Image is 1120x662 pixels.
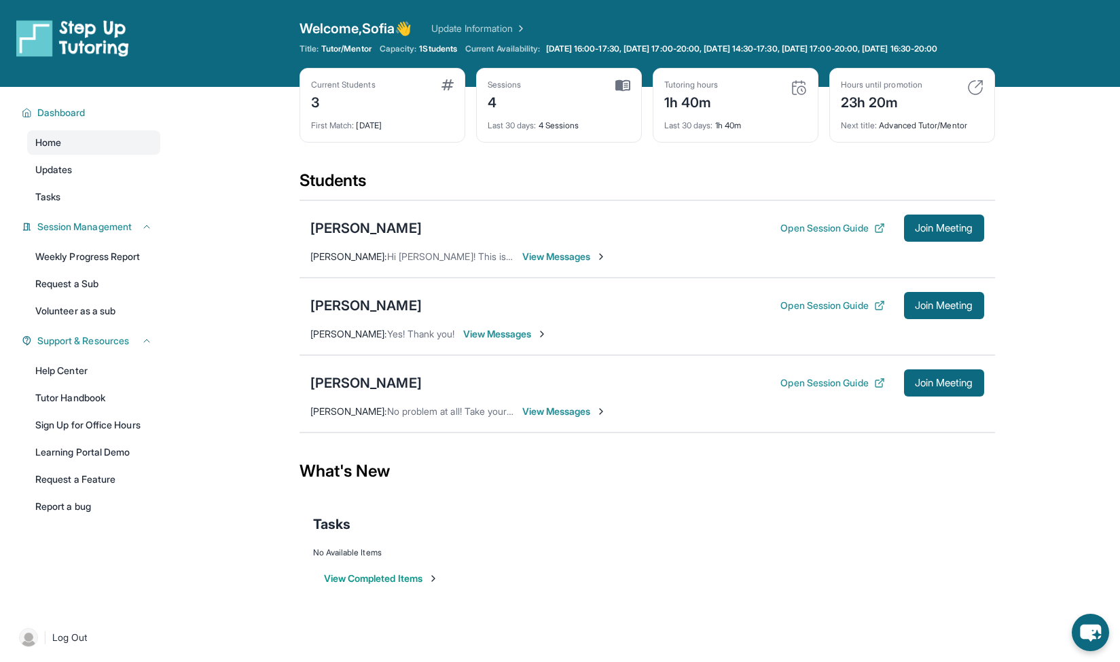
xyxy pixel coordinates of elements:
[380,43,417,54] span: Capacity:
[664,90,719,112] div: 1h 40m
[904,369,984,397] button: Join Meeting
[915,224,973,232] span: Join Meeting
[488,112,630,131] div: 4 Sessions
[664,79,719,90] div: Tutoring hours
[321,43,372,54] span: Tutor/Mentor
[27,413,160,437] a: Sign Up for Office Hours
[313,547,981,558] div: No Available Items
[35,136,61,149] span: Home
[1072,614,1109,651] button: chat-button
[300,441,995,501] div: What's New
[543,43,941,54] a: [DATE] 16:00-17:30, [DATE] 17:00-20:00, [DATE] 14:30-17:30, [DATE] 17:00-20:00, [DATE] 16:30-20:00
[841,79,922,90] div: Hours until promotion
[596,406,607,417] img: Chevron-Right
[300,43,319,54] span: Title:
[27,358,160,383] a: Help Center
[35,163,73,177] span: Updates
[32,106,152,119] button: Dashboard
[791,79,807,96] img: card
[904,215,984,242] button: Join Meeting
[841,112,983,131] div: Advanced Tutor/Mentor
[841,120,878,130] span: Next title :
[16,19,129,57] img: logo
[300,170,995,200] div: Students
[311,79,376,90] div: Current Students
[513,22,526,35] img: Chevron Right
[37,106,86,119] span: Dashboard
[522,405,607,418] span: View Messages
[27,272,160,296] a: Request a Sub
[37,220,132,234] span: Session Management
[27,158,160,182] a: Updates
[27,494,160,519] a: Report a bug
[311,120,355,130] span: First Match :
[19,628,38,647] img: user-img
[664,120,713,130] span: Last 30 days :
[915,379,973,387] span: Join Meeting
[27,386,160,410] a: Tutor Handbook
[310,296,422,315] div: [PERSON_NAME]
[27,185,160,209] a: Tasks
[546,43,938,54] span: [DATE] 16:00-17:30, [DATE] 17:00-20:00, [DATE] 14:30-17:30, [DATE] 17:00-20:00, [DATE] 16:30-20:00
[300,19,412,38] span: Welcome, Sofia 👋
[431,22,526,35] a: Update Information
[967,79,983,96] img: card
[488,90,522,112] div: 4
[310,328,387,339] span: [PERSON_NAME] :
[522,250,607,263] span: View Messages
[488,79,522,90] div: Sessions
[537,329,547,339] img: Chevron-Right
[615,79,630,92] img: card
[27,467,160,492] a: Request a Feature
[488,120,537,130] span: Last 30 days :
[387,328,455,339] span: Yes! Thank you!
[904,292,984,319] button: Join Meeting
[780,299,884,312] button: Open Session Guide
[14,623,160,652] a: |Log Out
[664,112,807,131] div: 1h 40m
[441,79,454,90] img: card
[37,334,129,348] span: Support & Resources
[27,299,160,323] a: Volunteer as a sub
[596,251,607,262] img: Chevron-Right
[324,572,439,585] button: View Completed Items
[52,631,88,644] span: Log Out
[311,90,376,112] div: 3
[27,244,160,269] a: Weekly Progress Report
[780,376,884,390] button: Open Session Guide
[463,327,548,341] span: View Messages
[780,221,884,235] button: Open Session Guide
[43,629,47,646] span: |
[313,515,350,534] span: Tasks
[310,251,387,262] span: [PERSON_NAME] :
[27,440,160,464] a: Learning Portal Demo
[27,130,160,155] a: Home
[32,334,152,348] button: Support & Resources
[311,112,454,131] div: [DATE]
[310,405,387,417] span: [PERSON_NAME] :
[841,90,922,112] div: 23h 20m
[32,220,152,234] button: Session Management
[35,190,60,204] span: Tasks
[465,43,540,54] span: Current Availability:
[419,43,457,54] span: 1 Students
[310,219,422,238] div: [PERSON_NAME]
[310,373,422,392] div: [PERSON_NAME]
[915,301,973,310] span: Join Meeting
